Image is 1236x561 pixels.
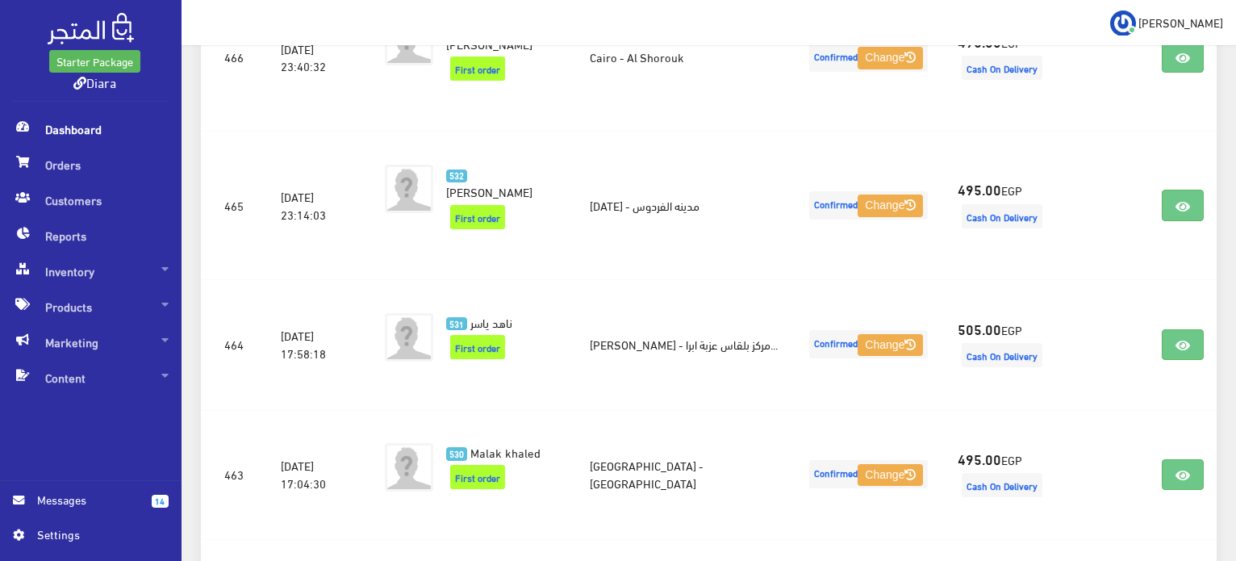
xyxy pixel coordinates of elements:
img: avatar.png [385,443,433,492]
td: [GEOGRAPHIC_DATA] - [GEOGRAPHIC_DATA] [577,409,792,539]
td: 463 [201,409,268,539]
td: EGP [945,409,1066,539]
td: [DATE] - مدينه الفردوس [577,132,792,279]
span: Settings [37,525,155,543]
strong: 505.00 [958,318,1001,339]
span: Orders [13,147,169,182]
strong: 495.00 [958,178,1001,199]
td: [DATE] 23:14:03 [268,132,359,279]
span: Customers [13,182,169,218]
span: Products [13,289,169,324]
strong: 495.00 [958,448,1001,469]
a: Settings [13,525,169,551]
span: Reports [13,218,169,253]
a: 530 Malak khaled [446,443,551,461]
span: Cash On Delivery [962,343,1042,367]
span: Cash On Delivery [962,473,1042,497]
a: 532 [PERSON_NAME] [446,165,551,200]
span: First order [450,335,505,359]
span: [PERSON_NAME] [1138,12,1223,32]
img: avatar.png [385,165,433,213]
span: Cash On Delivery [962,204,1042,228]
img: ... [1110,10,1136,36]
span: ناهد ياسر [470,311,512,333]
a: ... [PERSON_NAME] [1110,10,1223,36]
a: Starter Package [49,50,140,73]
td: [DATE] 17:58:18 [268,279,359,409]
span: 14 [152,495,169,508]
span: Cash On Delivery [962,56,1042,80]
button: Change [858,47,923,69]
span: Marketing [13,324,169,360]
td: [DATE] 17:04:30 [268,409,359,539]
button: Change [858,195,923,217]
td: EGP [945,279,1066,409]
button: Change [858,334,923,357]
span: Confirmed [809,330,928,358]
td: 465 [201,132,268,279]
td: 464 [201,279,268,409]
span: Dashboard [13,111,169,147]
span: Confirmed [809,460,928,488]
button: Change [858,464,923,487]
span: 530 [446,447,468,461]
iframe: Drift Widget Chat Controller [1155,450,1217,512]
span: Confirmed [809,191,928,220]
img: avatar.png [385,313,433,362]
span: [PERSON_NAME] [446,180,532,203]
span: Content [13,360,169,396]
a: Diara [73,70,116,94]
a: 14 Messages [13,491,169,525]
span: Malak khaled [470,441,541,463]
span: Messages [37,491,139,509]
span: Confirmed [809,44,928,72]
span: First order [450,205,505,229]
span: Inventory [13,253,169,289]
td: [PERSON_NAME] - مركز بلقاس عزبة ابرا... [577,279,792,409]
a: 531 ناهد ياسر [446,313,551,331]
img: . [48,13,134,44]
td: EGP [945,132,1066,279]
span: 532 [446,170,468,183]
span: 531 [446,317,468,331]
span: First order [450,57,505,81]
span: First order [450,465,505,489]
